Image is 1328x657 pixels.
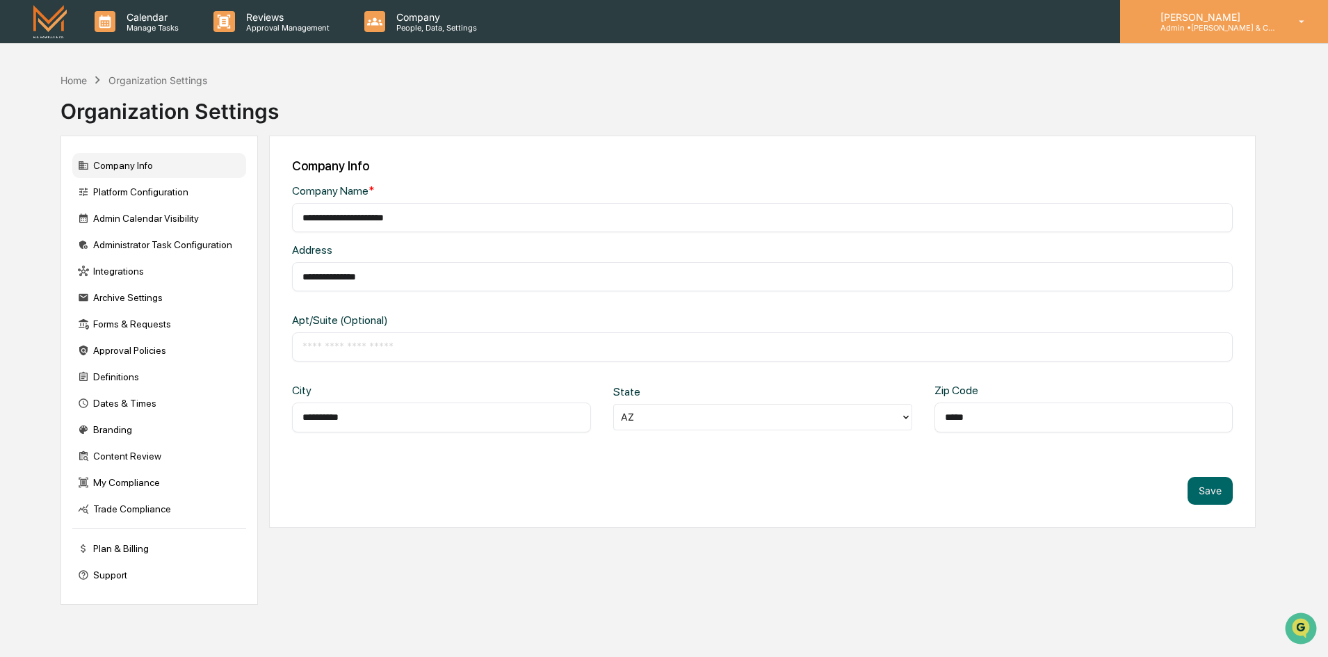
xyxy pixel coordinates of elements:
[95,170,178,195] a: 🗄️Attestations
[292,384,426,397] div: City
[72,536,246,561] div: Plan & Billing
[72,391,246,416] div: Dates & Times
[28,202,88,216] span: Data Lookup
[14,29,253,51] p: How can we help?
[235,11,337,23] p: Reviews
[292,159,1233,173] div: Company Info
[1149,23,1279,33] p: Admin • [PERSON_NAME] & Co. - BD
[14,177,25,188] div: 🖐️
[72,444,246,469] div: Content Review
[385,23,484,33] p: People, Data, Settings
[292,314,715,327] div: Apt/Suite (Optional)
[115,23,186,33] p: Manage Tasks
[108,74,207,86] div: Organization Settings
[60,88,279,124] div: Organization Settings
[47,106,228,120] div: Start new chat
[72,206,246,231] div: Admin Calendar Visibility
[72,496,246,521] div: Trade Compliance
[235,23,337,33] p: Approval Management
[8,196,93,221] a: 🔎Data Lookup
[72,153,246,178] div: Company Info
[33,5,67,38] img: logo
[72,338,246,363] div: Approval Policies
[8,170,95,195] a: 🖐️Preclearance
[1188,477,1233,505] button: Save
[72,285,246,310] div: Archive Settings
[72,417,246,442] div: Branding
[138,236,168,246] span: Pylon
[98,235,168,246] a: Powered byPylon
[72,364,246,389] div: Definitions
[1284,611,1321,649] iframe: Open customer support
[292,243,715,257] div: Address
[72,562,246,587] div: Support
[47,120,176,131] div: We're available if you need us!
[72,179,246,204] div: Platform Configuration
[72,311,246,336] div: Forms & Requests
[14,106,39,131] img: 1746055101610-c473b297-6a78-478c-a979-82029cc54cd1
[72,232,246,257] div: Administrator Task Configuration
[60,74,87,86] div: Home
[115,11,186,23] p: Calendar
[385,11,484,23] p: Company
[115,175,172,189] span: Attestations
[613,385,747,398] div: State
[934,384,1069,397] div: Zip Code
[1149,11,1279,23] p: [PERSON_NAME]
[28,175,90,189] span: Preclearance
[72,259,246,284] div: Integrations
[72,470,246,495] div: My Compliance
[101,177,112,188] div: 🗄️
[14,203,25,214] div: 🔎
[292,184,715,197] div: Company Name
[236,111,253,127] button: Start new chat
